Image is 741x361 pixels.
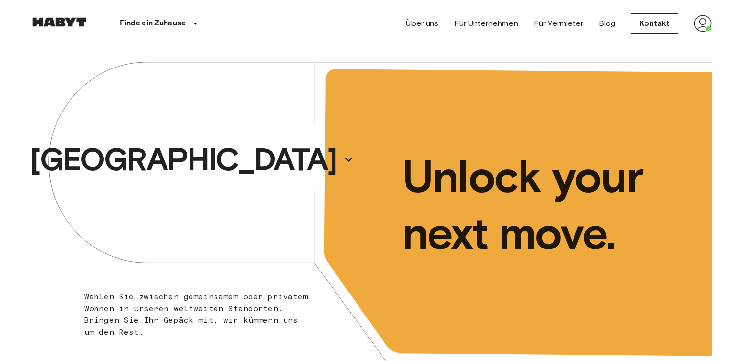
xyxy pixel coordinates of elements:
a: Für Vermieter [534,18,583,29]
p: Finde ein Zuhause [120,18,186,29]
a: Kontakt [631,13,678,34]
a: Blog [599,18,616,29]
a: Über uns [406,18,438,29]
button: [GEOGRAPHIC_DATA] [26,137,358,182]
p: Wählen Sie zwischen gemeinsamem oder privatem Wohnen in unseren weltweiten Standorten. Bringen Si... [84,291,309,338]
img: avatar [694,15,712,32]
p: Unlock your next move. [402,148,696,262]
a: Für Unternehmen [454,18,518,29]
img: Habyt [30,17,89,27]
p: [GEOGRAPHIC_DATA] [30,140,336,179]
